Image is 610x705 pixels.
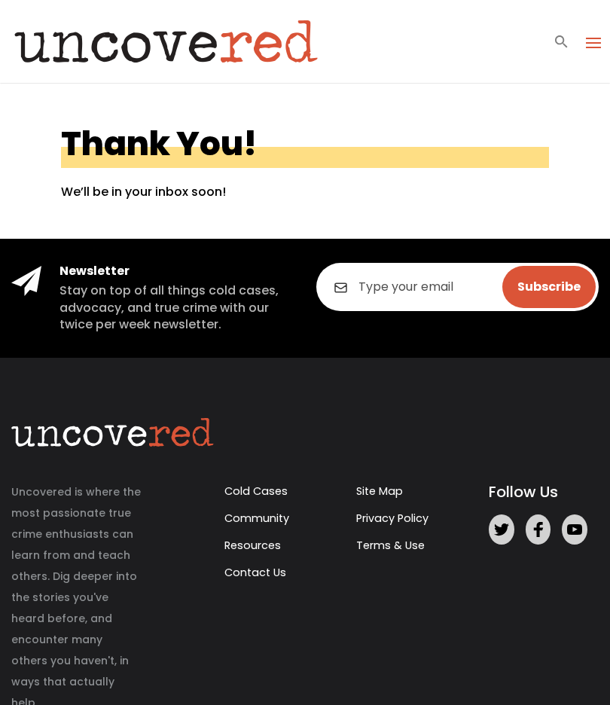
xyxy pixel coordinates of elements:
h5: Stay on top of all things cold cases, advocacy, and true crime with our twice per week newsletter. [59,282,294,333]
input: Type your email [316,263,599,311]
h5: Follow Us [489,481,599,502]
a: Privacy Policy [356,511,429,526]
a: Contact Us [224,565,286,580]
p: We’ll be in your inbox soon! [61,183,549,201]
h1: Thank You! [61,127,549,168]
a: Resources [224,538,281,553]
a: Cold Cases [224,484,288,499]
a: Community [224,511,289,526]
a: Terms & Use [356,538,425,553]
h4: Newsletter [59,263,294,279]
a: Site Map [356,484,403,499]
input: Subscribe [502,266,596,308]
